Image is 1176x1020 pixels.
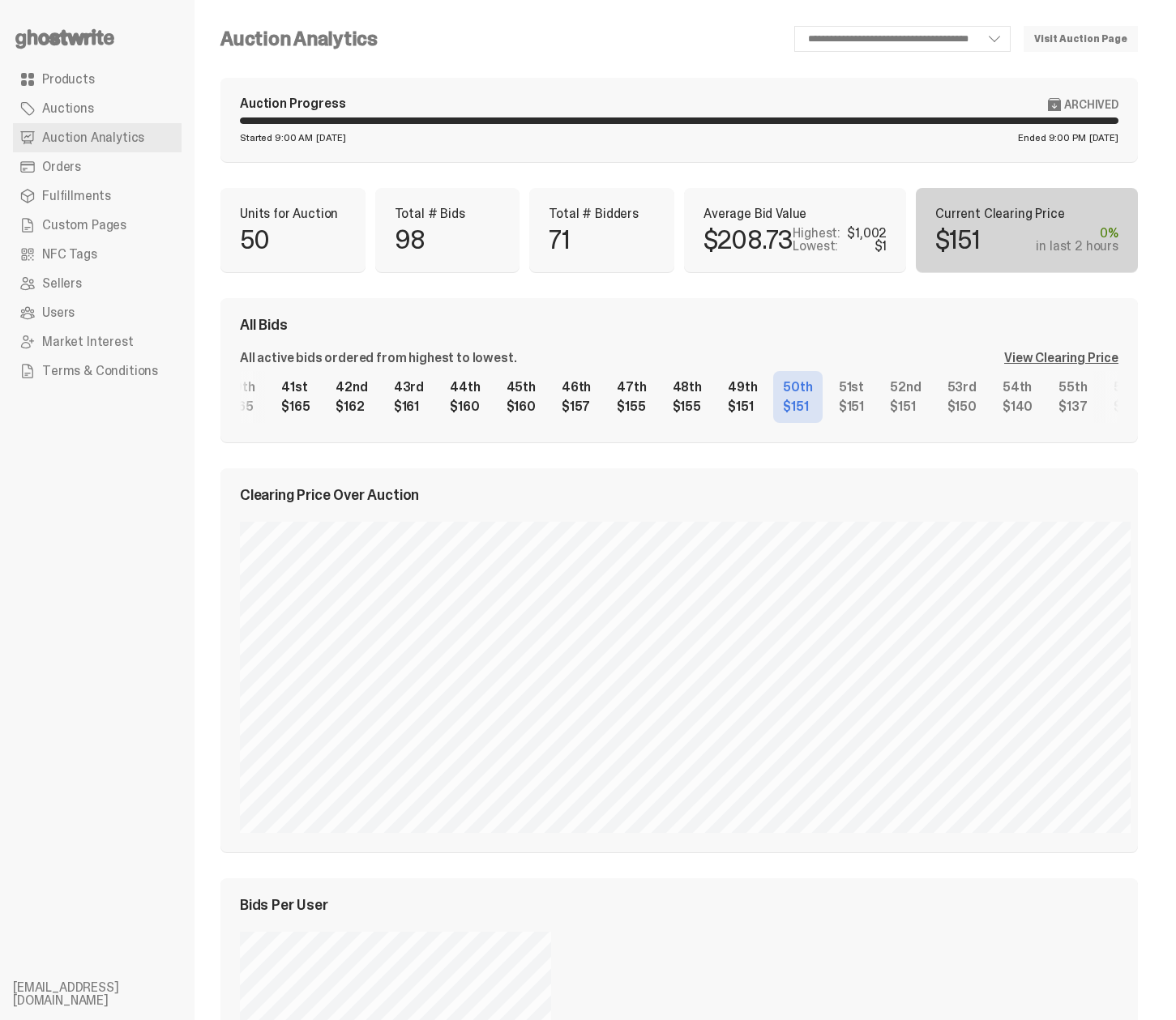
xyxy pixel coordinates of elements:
[947,400,977,413] div: $150
[890,400,921,413] div: $151
[793,227,840,240] p: Highest:
[1064,98,1118,111] span: Archived
[1114,381,1142,394] div: 56th
[1036,227,1118,240] div: 0%
[935,227,980,253] p: $151
[839,400,864,413] div: $151
[240,97,345,111] div: Auction Progress
[42,248,97,261] span: NFC Tags
[42,131,144,144] span: Auction Analytics
[1114,400,1142,413] div: $131
[281,400,310,413] div: $165
[42,73,95,86] span: Products
[225,400,255,413] div: $165
[42,160,81,173] span: Orders
[783,400,812,413] div: $151
[507,381,536,394] div: 45th
[1024,26,1138,52] a: Visit Auction Page
[1058,381,1087,394] div: 55th
[617,400,646,413] div: $155
[394,381,424,394] div: 43rd
[875,240,887,253] div: $1
[549,207,655,220] p: Total # Bidders
[13,152,182,181] a: Orders
[13,123,182,152] a: Auction Analytics
[394,400,424,413] div: $161
[240,352,516,365] div: All active bids ordered from highest to lowest.
[13,356,182,386] a: Terms & Conditions
[240,227,269,253] p: 50
[1003,381,1033,394] div: 54th
[783,381,812,394] div: 50th
[947,381,977,394] div: 53rd
[728,400,757,413] div: $151
[703,207,887,220] p: Average Bid Value
[13,327,182,356] a: Market Interest
[562,400,591,413] div: $157
[13,981,207,1007] li: [EMAIL_ADDRESS][DOMAIN_NAME]
[13,269,182,298] a: Sellers
[1036,240,1118,253] div: in last 2 hours
[673,381,702,394] div: 48th
[395,207,501,220] p: Total # Bids
[42,277,82,290] span: Sellers
[1018,133,1085,143] span: Ended 9:00 PM
[240,898,1118,912] div: Bids Per User
[450,381,480,394] div: 44th
[240,207,346,220] p: Units for Auction
[13,211,182,240] a: Custom Pages
[13,94,182,123] a: Auctions
[42,219,126,232] span: Custom Pages
[1004,352,1118,365] div: View Clearing Price
[240,318,1118,332] div: All Bids
[1003,400,1033,413] div: $140
[673,400,702,413] div: $155
[450,400,480,413] div: $160
[890,381,921,394] div: 52nd
[13,298,182,327] a: Users
[1089,133,1118,143] span: [DATE]
[507,400,536,413] div: $160
[42,365,158,378] span: Terms & Conditions
[13,181,182,211] a: Fulfillments
[42,306,75,319] span: Users
[42,102,94,115] span: Auctions
[240,488,1118,502] div: Clearing Price Over Auction
[42,335,134,348] span: Market Interest
[281,381,310,394] div: 41st
[225,381,255,394] div: 40th
[703,227,793,253] p: $208.73
[316,133,345,143] span: [DATE]
[42,190,111,203] span: Fulfillments
[562,381,591,394] div: 46th
[935,207,1118,220] p: Current Clearing Price
[728,381,757,394] div: 49th
[617,381,646,394] div: 47th
[793,240,838,253] p: Lowest:
[847,227,887,240] div: $1,002
[13,240,182,269] a: NFC Tags
[240,133,313,143] span: Started 9:00 AM
[839,381,864,394] div: 51st
[13,65,182,94] a: Products
[395,227,425,253] p: 98
[336,400,367,413] div: $162
[336,381,367,394] div: 42nd
[220,29,378,49] h4: Auction Analytics
[549,227,569,253] p: 71
[1058,400,1087,413] div: $137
